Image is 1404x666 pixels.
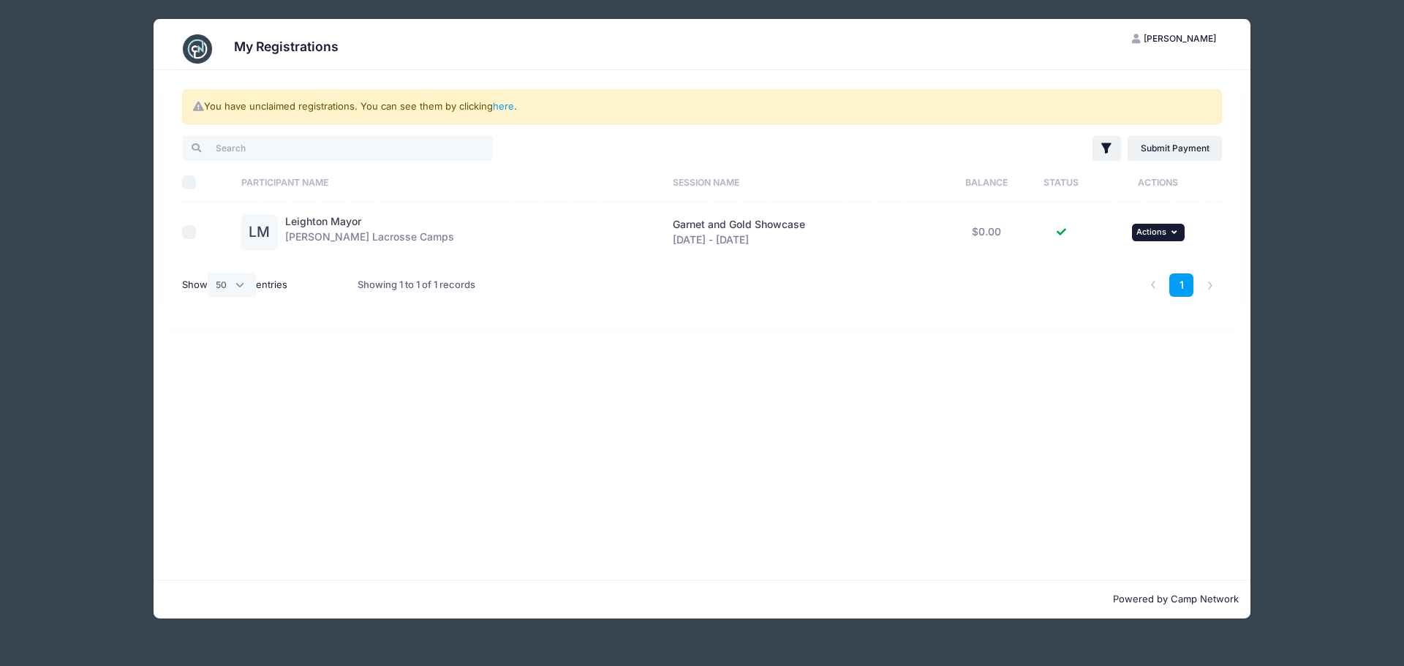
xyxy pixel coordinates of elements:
button: Actions [1132,224,1185,241]
img: CampNetwork [183,34,212,64]
div: LM [241,214,278,251]
select: Showentries [208,273,256,298]
th: Session Name: activate to sort column ascending [666,163,946,202]
div: Showing 1 to 1 of 1 records [358,268,475,302]
a: Submit Payment [1128,136,1222,161]
div: You have unclaimed registrations. You can see them by clicking . [182,89,1222,124]
td: $0.00 [945,202,1027,262]
span: [PERSON_NAME] [1144,33,1216,44]
span: Actions [1136,227,1166,237]
button: [PERSON_NAME] [1120,26,1229,51]
div: [DATE] - [DATE] [673,217,937,248]
div: [PERSON_NAME] Lacrosse Camps [285,214,454,251]
th: Balance: activate to sort column ascending [945,163,1027,202]
h3: My Registrations [234,39,339,54]
th: Status: activate to sort column ascending [1027,163,1094,202]
span: Garnet and Gold Showcase [673,218,805,230]
th: Participant Name: activate to sort column ascending [234,163,665,202]
label: Show entries [182,273,287,298]
a: here [493,100,514,112]
a: 1 [1169,273,1193,298]
a: Leighton Mayor [285,215,361,227]
th: Actions: activate to sort column ascending [1095,163,1222,202]
p: Powered by Camp Network [165,592,1239,607]
input: Search [182,136,493,161]
a: LM [241,227,278,239]
th: Select All [182,163,234,202]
